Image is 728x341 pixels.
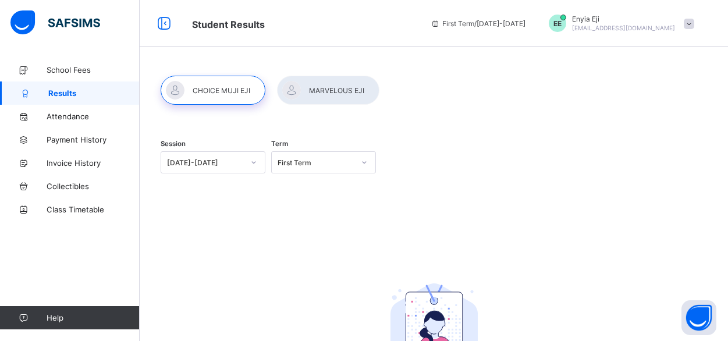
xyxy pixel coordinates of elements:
div: [DATE]-[DATE] [167,158,244,167]
span: Enyia Eji [572,15,675,23]
span: EE [553,19,562,28]
div: Enyia Eji [537,15,700,32]
span: Help [47,313,139,322]
span: Term [271,140,288,148]
span: session/term information [431,19,525,28]
span: Student Results [192,19,265,30]
span: Session [161,140,186,148]
span: Payment History [47,135,140,144]
div: First Term [278,158,354,167]
span: School Fees [47,65,140,74]
span: Class Timetable [47,205,140,214]
span: Invoice History [47,158,140,168]
span: Attendance [47,112,140,121]
span: Collectibles [47,182,140,191]
button: Open asap [681,300,716,335]
span: Results [48,88,140,98]
span: [EMAIL_ADDRESS][DOMAIN_NAME] [572,24,675,31]
img: safsims [10,10,100,35]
